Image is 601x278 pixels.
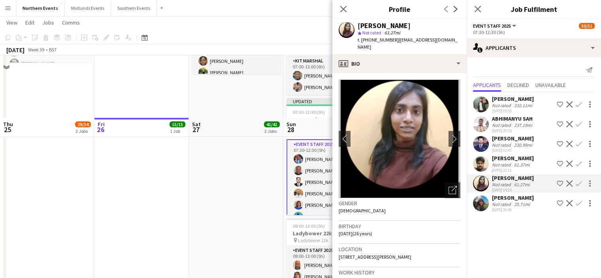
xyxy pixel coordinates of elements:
[264,128,279,134] div: 2 Jobs
[507,82,529,88] span: Declined
[492,108,534,113] div: [DATE] 05:55
[492,115,534,122] div: ABHIMANYU SAH
[286,116,375,130] h3: Hamsterley Forest 10k & Half Marathon
[191,125,201,134] span: 27
[492,201,512,207] div: Not rated
[2,125,13,134] span: 25
[492,155,534,162] div: [PERSON_NAME]
[286,230,375,237] h3: Ladybower 22k
[75,128,90,134] div: 2 Jobs
[22,17,38,28] a: Edit
[42,19,54,26] span: Jobs
[286,121,296,128] span: Sun
[358,37,458,50] span: | [EMAIL_ADDRESS][DOMAIN_NAME]
[512,122,534,128] div: 237.19mi
[512,102,534,108] div: 232.11mi
[170,121,185,127] span: 15/15
[358,37,399,43] span: t. [PHONE_NUMBER]
[492,128,534,133] div: [DATE] 20:55
[473,82,501,88] span: Applicants
[512,182,531,187] div: 61.27mi
[293,109,325,115] span: 07:30-12:30 (5h)
[339,269,460,276] h3: Work history
[111,0,157,16] button: Southern Events
[286,98,375,215] app-job-card: Updated07:30-12:30 (5h)51/51Hamsterley Forest 10k & Half Marathon Hamsterley Forest 10k & Half Ma...
[339,254,411,260] span: [STREET_ADDRESS][PERSON_NAME]
[358,22,411,29] div: [PERSON_NAME]
[286,22,375,95] app-job-card: 07:00-13:00 (6h)2/2RT Kit Assistant - Run [GEOGRAPHIC_DATA] Run [GEOGRAPHIC_DATA]1 RoleKit Marsha...
[492,122,512,128] div: Not rated
[473,29,595,35] div: 07:30-12:30 (5h)
[492,174,534,182] div: [PERSON_NAME]
[339,208,386,214] span: [DEMOGRAPHIC_DATA]
[6,19,17,26] span: View
[492,207,534,212] div: [DATE] 16:40
[579,23,595,29] span: 50/51
[62,19,80,26] span: Comms
[339,223,460,230] h3: Birthday
[49,47,57,53] div: BST
[473,23,517,29] button: Event Staff 2025
[65,0,111,16] button: Midlands Events
[492,135,534,142] div: [PERSON_NAME]
[473,23,511,29] span: Event Staff 2025
[98,121,105,128] span: Fri
[3,17,21,28] a: View
[492,187,534,193] div: [DATE] 14:25
[332,54,467,73] div: Bio
[59,17,83,28] a: Comms
[332,4,467,14] h3: Profile
[512,142,534,148] div: 230.99mi
[6,46,24,54] div: [DATE]
[298,237,328,243] span: Ladybower 22k
[96,125,105,134] span: 26
[362,30,381,36] span: Not rated
[467,4,601,14] h3: Job Fulfilment
[16,0,65,16] button: Northern Events
[26,47,46,53] span: Week 39
[492,95,534,102] div: [PERSON_NAME]
[75,121,91,127] span: 29/34
[512,201,531,207] div: 25.71mi
[285,125,296,134] span: 28
[3,121,13,128] span: Thu
[39,17,57,28] a: Jobs
[492,168,534,173] div: [DATE] 22:11
[339,200,460,207] h3: Gender
[492,142,512,148] div: Not rated
[535,82,566,88] span: Unavailable
[25,19,34,26] span: Edit
[339,231,372,236] span: [DATE] (26 years)
[492,194,534,201] div: [PERSON_NAME]
[512,162,531,168] div: 61.37mi
[286,57,375,95] app-card-role: Kit Marshal2/207:00-13:00 (6h)[PERSON_NAME][PERSON_NAME]
[339,246,460,253] h3: Location
[293,223,325,229] span: 08:00-13:00 (5h)
[492,102,512,108] div: Not rated
[492,182,512,187] div: Not rated
[467,38,601,57] div: Applicants
[492,148,534,153] div: [DATE] 13:47
[445,182,460,198] div: Open photos pop-in
[192,121,201,128] span: Sat
[264,121,280,127] span: 41/41
[170,128,185,134] div: 1 Job
[492,162,512,168] div: Not rated
[339,79,460,198] img: Crew avatar or photo
[286,98,375,104] div: Updated
[383,30,402,36] span: 61.27mi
